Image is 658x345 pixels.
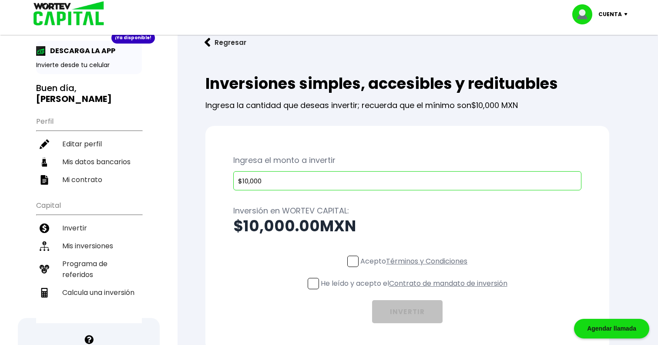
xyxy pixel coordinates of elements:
img: editar-icon.952d3147.svg [40,139,49,149]
a: Mi contrato [36,171,142,189]
img: flecha izquierda [205,38,211,47]
img: app-icon [36,46,46,56]
ul: Capital [36,196,142,323]
p: Invierte desde tu celular [36,61,142,70]
a: Editar perfil [36,135,142,153]
a: Invertir [36,219,142,237]
img: recomiendanos-icon.9b8e9327.svg [40,264,49,274]
h2: $10,000.00 MXN [233,217,581,235]
img: invertir-icon.b3b967d7.svg [40,223,49,233]
h3: Buen día, [36,83,142,105]
h2: Inversiones simples, accesibles y redituables [205,75,609,92]
a: flecha izquierdaRegresar [191,31,644,54]
img: icon-down [622,13,634,16]
img: profile-image [572,4,598,24]
p: Ingresa la cantidad que deseas invertir; recuerda que el mínimo son [205,92,609,112]
div: Agendar llamada [574,319,649,338]
img: contrato-icon.f2db500c.svg [40,175,49,185]
img: calculadora-icon.17d418c4.svg [40,288,49,298]
button: INVERTIR [372,300,443,323]
p: Cuenta [598,8,622,21]
p: He leído y acepto el [321,278,507,289]
a: Mis inversiones [36,237,142,255]
a: Programa de referidos [36,255,142,284]
p: DESCARGA LA APP [46,45,115,56]
img: inversiones-icon.6695dc30.svg [40,241,49,251]
div: ¡Ya disponible! [111,32,155,44]
span: $10,000 MXN [471,100,518,111]
a: Mis datos bancarios [36,153,142,171]
p: Ingresa el monto a invertir [233,154,581,167]
p: Inversión en WORTEV CAPITAL: [233,204,581,217]
img: datos-icon.10cf9172.svg [40,157,49,167]
button: Regresar [191,31,259,54]
ul: Perfil [36,112,142,189]
a: Contrato de mandato de inversión [389,278,507,288]
b: [PERSON_NAME] [36,93,112,105]
a: Calcula una inversión [36,284,142,301]
a: Términos y Condiciones [386,256,467,266]
p: Acepto [360,256,467,267]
